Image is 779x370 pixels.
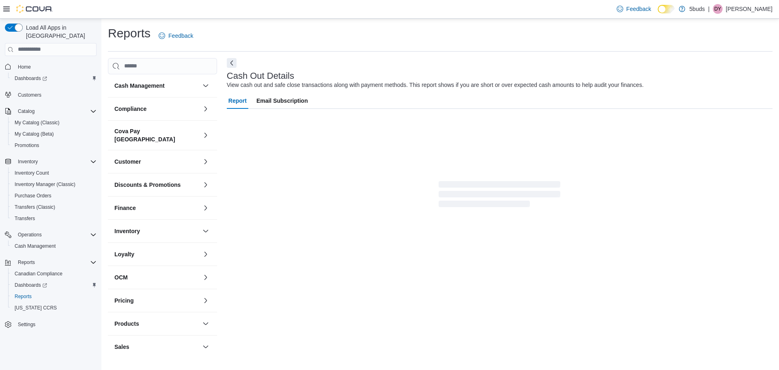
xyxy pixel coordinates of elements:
button: Inventory [114,227,199,235]
button: Customer [201,157,211,167]
a: Dashboards [8,279,100,291]
nav: Complex example [5,58,97,352]
span: Reports [15,293,32,300]
span: Inventory Count [11,168,97,178]
button: My Catalog (Classic) [8,117,100,128]
a: Dashboards [11,280,50,290]
span: My Catalog (Beta) [11,129,97,139]
button: Pricing [114,296,199,305]
button: Reports [15,257,38,267]
img: Cova [16,5,53,13]
button: Operations [2,229,100,240]
h3: Inventory [114,227,140,235]
button: Transfers [8,213,100,224]
span: Operations [15,230,97,240]
span: Reports [11,292,97,301]
button: Transfers (Classic) [8,201,100,213]
h1: Reports [108,25,151,41]
a: Inventory Count [11,168,52,178]
span: DY [714,4,721,14]
span: Transfers (Classic) [15,204,55,210]
button: My Catalog (Beta) [8,128,100,140]
p: [PERSON_NAME] [726,4,773,14]
div: View cash out and safe close transactions along with payment methods. This report shows if you ar... [227,81,644,89]
a: Settings [15,320,39,329]
a: Customers [15,90,45,100]
a: Feedback [155,28,196,44]
a: Cash Management [11,241,59,251]
span: Feedback [168,32,193,40]
a: Feedback [613,1,654,17]
p: 5buds [689,4,705,14]
h3: Discounts & Promotions [114,181,181,189]
span: My Catalog (Beta) [15,131,54,137]
a: Dashboards [8,73,100,84]
span: Email Subscription [256,93,308,109]
button: Home [2,61,100,73]
button: Reports [8,291,100,302]
a: Transfers (Classic) [11,202,58,212]
span: Promotions [11,141,97,150]
span: Purchase Orders [15,193,52,199]
h3: Loyalty [114,250,134,258]
span: Reports [18,259,35,266]
span: Report [228,93,247,109]
button: OCM [114,273,199,281]
span: My Catalog (Classic) [11,118,97,128]
button: Cova Pay [GEOGRAPHIC_DATA] [201,130,211,140]
h3: OCM [114,273,128,281]
button: Customers [2,89,100,101]
button: Pricing [201,296,211,305]
button: Settings [2,318,100,330]
span: Feedback [626,5,651,13]
button: Catalog [2,106,100,117]
h3: Cash Out Details [227,71,294,81]
span: Transfers [11,214,97,223]
span: Settings [18,321,35,328]
span: My Catalog (Classic) [15,119,60,126]
button: Customer [114,158,199,166]
span: Customers [15,90,97,100]
a: Promotions [11,141,43,150]
h3: Finance [114,204,136,212]
span: Dashboards [15,282,47,288]
h3: Pricing [114,296,133,305]
button: Loyalty [201,249,211,259]
h3: Sales [114,343,129,351]
button: Sales [114,343,199,351]
button: [US_STATE] CCRS [8,302,100,314]
span: Settings [15,319,97,329]
p: | [708,4,710,14]
span: Inventory Count [15,170,49,176]
button: Discounts & Promotions [201,180,211,190]
button: Canadian Compliance [8,268,100,279]
button: Inventory [15,157,41,167]
button: Cova Pay [GEOGRAPHIC_DATA] [114,127,199,143]
button: Cash Management [114,82,199,90]
span: Cash Management [11,241,97,251]
span: Promotions [15,142,39,149]
a: My Catalog (Beta) [11,129,57,139]
button: OCM [201,273,211,282]
button: Products [114,320,199,328]
button: Finance [114,204,199,212]
span: Catalog [18,108,34,115]
span: Operations [18,232,42,238]
span: Load All Apps in [GEOGRAPHIC_DATA] [23,24,97,40]
button: Cash Management [201,81,211,91]
button: Inventory Manager (Classic) [8,179,100,190]
span: Transfers (Classic) [11,202,97,212]
span: Home [15,62,97,72]
span: Inventory Manager (Classic) [15,181,75,188]
span: Canadian Compliance [11,269,97,279]
a: My Catalog (Classic) [11,118,63,128]
span: Catalog [15,106,97,116]
button: Inventory [2,156,100,167]
span: [US_STATE] CCRS [15,305,57,311]
button: Inventory [201,226,211,236]
button: Purchase Orders [8,190,100,201]
button: Finance [201,203,211,213]
span: Dashboards [15,75,47,82]
button: Compliance [114,105,199,113]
